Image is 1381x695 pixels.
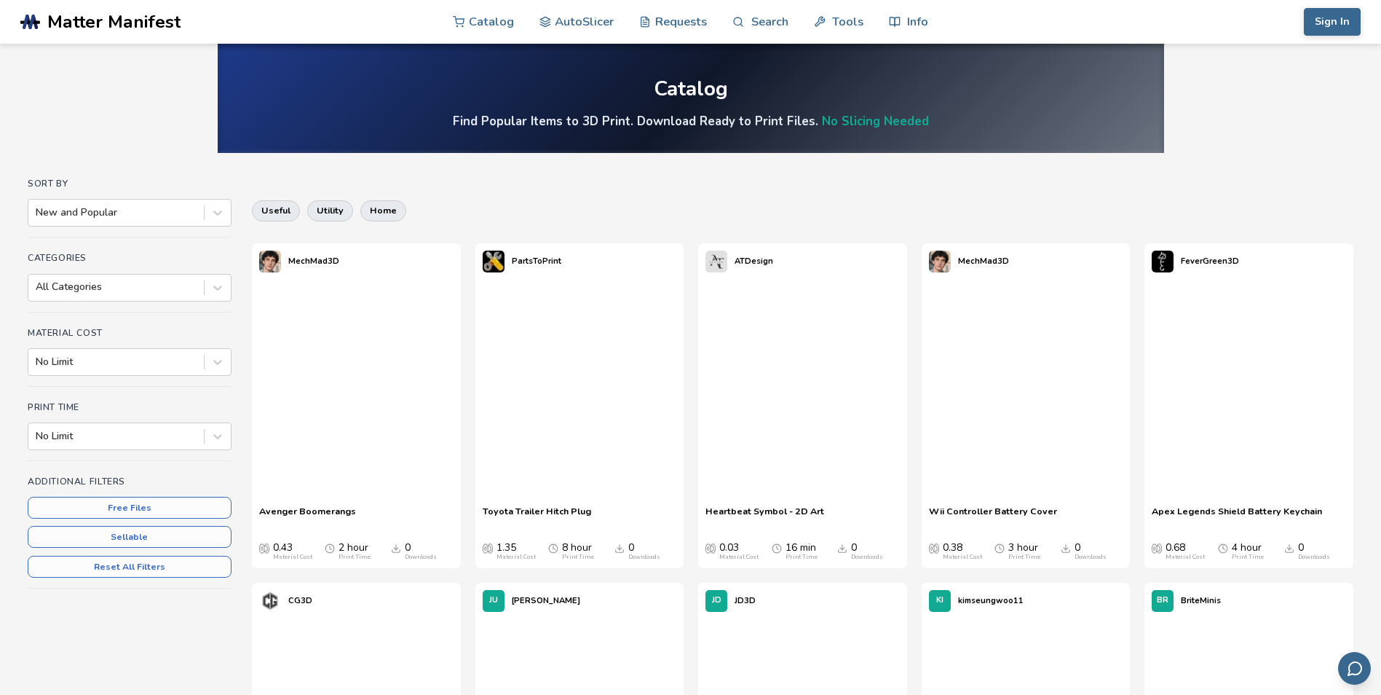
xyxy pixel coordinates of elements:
[851,542,883,561] div: 0
[712,596,721,605] span: JD
[851,554,883,561] div: Downloads
[1152,542,1162,554] span: Average Cost
[1298,542,1330,561] div: 0
[705,506,824,527] a: Heartbeat Symbol - 2D Art
[929,506,1057,527] a: Wii Controller Battery Cover
[405,554,437,561] div: Downloads
[28,556,232,578] button: Reset All Filters
[958,593,1024,608] p: kimseungwoo11
[273,542,312,561] div: 0.43
[1152,506,1322,527] a: Apex Legends Shield Battery Keychain
[496,554,536,561] div: Material Cost
[1144,243,1246,280] a: FeverGreen3D's profileFeverGreen3D
[1075,542,1107,561] div: 0
[562,554,594,561] div: Print Time
[36,356,39,368] input: No Limit
[475,243,569,280] a: PartsToPrint's profilePartsToPrint
[936,596,943,605] span: KI
[772,542,782,554] span: Average Print Time
[252,200,300,221] button: useful
[496,542,536,561] div: 1.35
[47,12,181,32] span: Matter Manifest
[1008,542,1040,561] div: 3 hour
[489,596,498,605] span: JU
[391,542,401,554] span: Downloads
[1218,542,1228,554] span: Average Print Time
[822,113,929,130] a: No Slicing Needed
[28,497,232,519] button: Free Files
[719,542,759,561] div: 0.03
[339,554,371,561] div: Print Time
[929,542,939,554] span: Average Cost
[483,542,493,554] span: Average Cost
[958,254,1009,269] p: MechMad3D
[614,542,625,554] span: Downloads
[548,542,558,554] span: Average Print Time
[1152,251,1174,272] img: FeverGreen3D's profile
[1304,8,1361,36] button: Sign In
[288,593,312,608] p: CG3D
[1181,593,1221,608] p: BriteMinis
[288,254,339,269] p: MechMad3D
[36,207,39,219] input: New and Popular
[1008,554,1040,561] div: Print Time
[654,78,728,101] div: Catalog
[628,542,660,561] div: 0
[786,554,818,561] div: Print Time
[837,542,847,554] span: Downloads
[405,542,437,561] div: 0
[259,506,356,527] a: Avenger Boomerangs
[339,542,371,561] div: 2 hour
[943,542,982,561] div: 0.38
[1157,596,1168,605] span: BR
[28,526,232,548] button: Sellable
[1075,554,1107,561] div: Downloads
[259,542,269,554] span: Average Cost
[1298,554,1330,561] div: Downloads
[1181,254,1239,269] p: FeverGreen3D
[705,542,716,554] span: Average Cost
[28,328,232,338] h4: Material Cost
[562,542,594,561] div: 8 hour
[259,590,281,612] img: CG3D's profile
[483,506,591,527] a: Toyota Trailer Hitch Plug
[325,542,335,554] span: Average Print Time
[512,593,580,608] p: [PERSON_NAME]
[735,593,756,608] p: JD3D
[698,243,780,280] a: ATDesign's profileATDesign
[719,554,759,561] div: Material Cost
[307,200,353,221] button: utility
[628,554,660,561] div: Downloads
[28,253,232,263] h4: Categories
[1061,542,1071,554] span: Downloads
[1232,542,1264,561] div: 4 hour
[922,243,1016,280] a: MechMad3D's profileMechMad3D
[28,402,232,412] h4: Print Time
[259,251,281,272] img: MechMad3D's profile
[929,251,951,272] img: MechMad3D's profile
[483,251,504,272] img: PartsToPrint's profile
[994,542,1005,554] span: Average Print Time
[1166,542,1205,561] div: 0.68
[360,200,406,221] button: home
[512,254,561,269] p: PartsToPrint
[1338,652,1371,685] button: Send feedback via email
[705,251,727,272] img: ATDesign's profile
[943,554,982,561] div: Material Cost
[1166,554,1205,561] div: Material Cost
[252,243,347,280] a: MechMad3D's profileMechMad3D
[273,554,312,561] div: Material Cost
[28,476,232,487] h4: Additional Filters
[36,431,39,442] input: No Limit
[453,113,929,130] h4: Find Popular Items to 3D Print. Download Ready to Print Files.
[786,542,818,561] div: 16 min
[1284,542,1294,554] span: Downloads
[1232,554,1264,561] div: Print Time
[252,583,320,619] a: CG3D's profileCG3D
[735,254,773,269] p: ATDesign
